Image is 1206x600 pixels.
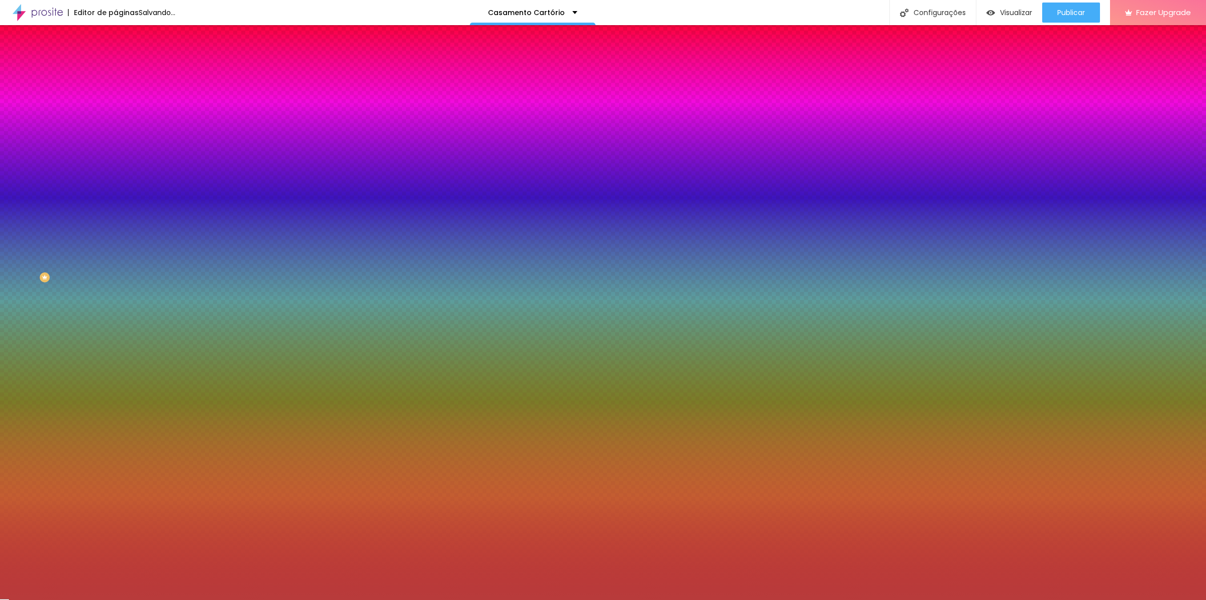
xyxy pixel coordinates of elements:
span: Fazer Upgrade [1136,8,1191,17]
div: Salvando... [139,9,175,16]
span: Publicar [1057,9,1085,17]
img: Icone [900,9,909,17]
span: Visualizar [1000,9,1032,17]
button: Publicar [1042,3,1100,23]
button: Visualizar [976,3,1042,23]
img: view-1.svg [986,9,995,17]
div: Editor de páginas [68,9,139,16]
p: Casamento Cartório [488,9,565,16]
